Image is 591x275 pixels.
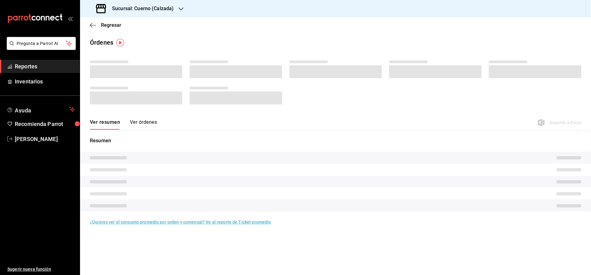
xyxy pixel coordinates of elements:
[101,22,121,28] span: Regresar
[4,45,76,51] a: Pregunta a Parrot AI
[7,37,76,50] button: Pregunta a Parrot AI
[90,220,271,224] a: ¿Quieres ver el consumo promedio por orden y comensal? Ve al reporte de Ticket promedio
[90,119,120,130] button: Ver resumen
[17,40,66,47] span: Pregunta a Parrot AI
[90,119,157,130] div: navigation tabs
[15,106,67,113] span: Ayuda
[15,62,75,71] span: Reportes
[130,119,157,130] button: Ver órdenes
[90,22,121,28] button: Regresar
[15,77,75,86] span: Inventarios
[15,135,75,143] span: [PERSON_NAME]
[68,16,73,21] button: open_drawer_menu
[7,266,75,273] span: Sugerir nueva función
[90,137,581,144] p: Resumen
[15,120,75,128] span: Recomienda Parrot
[90,38,113,47] div: Órdenes
[116,39,124,47] img: Tooltip marker
[107,5,174,12] h3: Sucursal: Cuerno (Calzada)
